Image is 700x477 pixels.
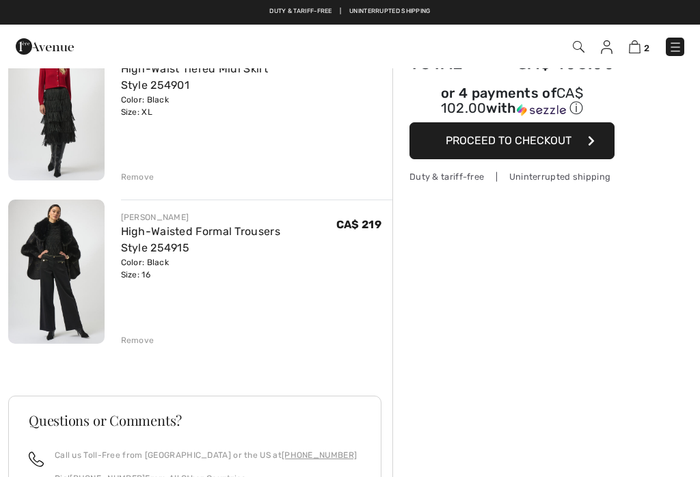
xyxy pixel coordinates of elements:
div: Color: Black Size: XL [121,94,336,118]
img: Sezzle [517,104,566,116]
a: 1ère Avenue [16,39,74,52]
img: 1ère Avenue [16,33,74,60]
div: or 4 payments ofCA$ 102.00withSezzle Click to learn more about Sezzle [409,87,615,122]
h3: Questions or Comments? [29,413,361,427]
img: High-Waisted Formal Trousers Style 254915 [8,200,105,343]
a: [PHONE_NUMBER] [282,450,357,460]
div: Color: Black Size: 16 [121,256,336,281]
p: Call us Toll-Free from [GEOGRAPHIC_DATA] or the US at [55,449,357,461]
img: call [29,452,44,467]
div: [PERSON_NAME] [121,211,336,223]
img: Menu [669,40,682,54]
img: High-Waist Tiered Midi Skirt Style 254901 [8,37,105,180]
div: or 4 payments of with [409,87,615,118]
button: Proceed to Checkout [409,122,615,159]
div: Remove [121,334,154,346]
a: 2 [629,38,649,55]
span: Proceed to Checkout [446,134,571,147]
span: CA$ 102.00 [441,85,583,116]
span: 2 [644,43,649,53]
div: Remove [121,171,154,183]
div: Duty & tariff-free | Uninterrupted shipping [409,170,615,183]
a: High-Waisted Formal Trousers Style 254915 [121,225,280,254]
img: My Info [601,40,612,54]
img: Search [573,41,584,53]
img: Shopping Bag [629,40,641,53]
span: CA$ 219 [336,218,381,231]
